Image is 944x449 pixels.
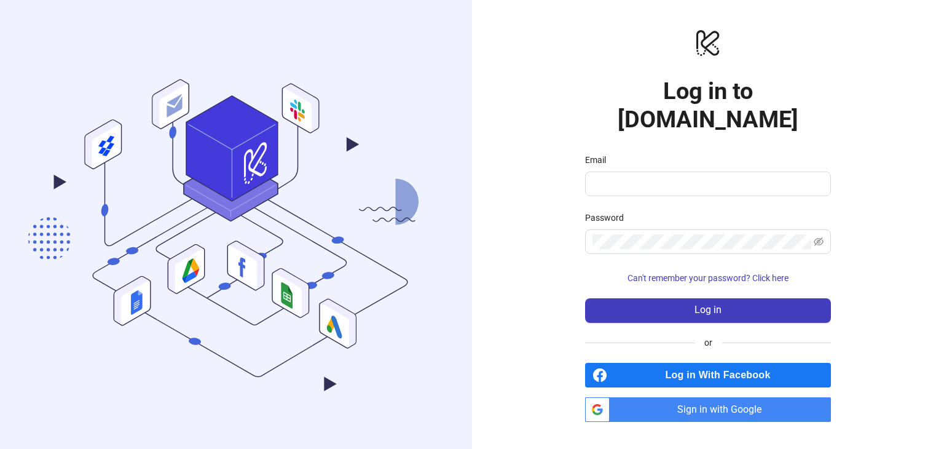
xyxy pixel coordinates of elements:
span: or [694,336,722,349]
button: Log in [585,298,831,323]
label: Password [585,211,632,224]
input: Password [592,234,811,249]
a: Log in With Facebook [585,363,831,387]
span: Sign in with Google [615,397,831,422]
button: Can't remember your password? Click here [585,269,831,288]
span: Can't remember your password? Click here [627,273,789,283]
h1: Log in to [DOMAIN_NAME] [585,77,831,133]
a: Can't remember your password? Click here [585,273,831,283]
span: Log in [694,304,722,316]
input: Email [592,177,821,191]
label: Email [585,153,614,167]
span: eye-invisible [814,237,824,247]
a: Sign in with Google [585,397,831,422]
span: Log in With Facebook [612,363,831,387]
